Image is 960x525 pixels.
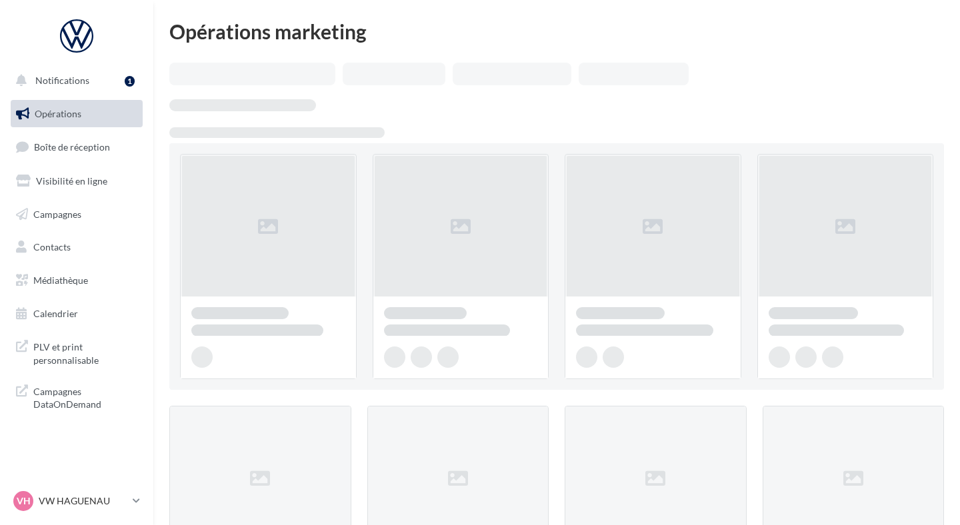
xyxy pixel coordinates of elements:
[33,382,137,411] span: Campagnes DataOnDemand
[33,338,137,366] span: PLV et print personnalisable
[35,108,81,119] span: Opérations
[33,274,88,286] span: Médiathèque
[8,233,145,261] a: Contacts
[34,141,110,153] span: Boîte de réception
[33,241,71,253] span: Contacts
[39,494,127,508] p: VW HAGUENAU
[8,201,145,229] a: Campagnes
[36,175,107,187] span: Visibilité en ligne
[169,21,944,41] div: Opérations marketing
[33,208,81,219] span: Campagnes
[8,377,145,416] a: Campagnes DataOnDemand
[35,75,89,86] span: Notifications
[8,67,140,95] button: Notifications 1
[8,266,145,294] a: Médiathèque
[11,488,143,514] a: VH VW HAGUENAU
[17,494,31,508] span: VH
[8,332,145,372] a: PLV et print personnalisable
[33,308,78,319] span: Calendrier
[8,100,145,128] a: Opérations
[8,133,145,161] a: Boîte de réception
[8,167,145,195] a: Visibilité en ligne
[8,300,145,328] a: Calendrier
[125,76,135,87] div: 1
